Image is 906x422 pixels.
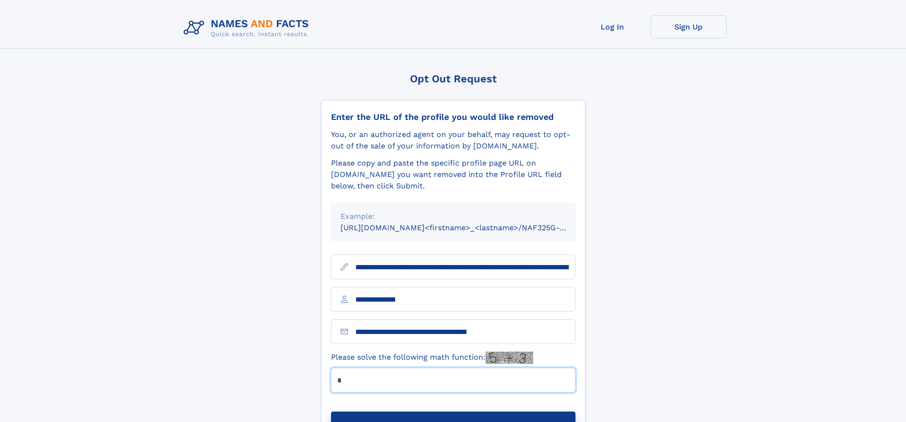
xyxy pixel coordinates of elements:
[341,223,594,232] small: [URL][DOMAIN_NAME]<firstname>_<lastname>/NAF325G-xxxxxxxx
[651,15,727,39] a: Sign Up
[321,73,585,85] div: Opt Out Request
[341,211,566,222] div: Example:
[331,352,533,364] label: Please solve the following math function:
[331,157,575,192] div: Please copy and paste the specific profile page URL on [DOMAIN_NAME] you want removed into the Pr...
[331,129,575,152] div: You, or an authorized agent on your behalf, may request to opt-out of the sale of your informatio...
[331,112,575,122] div: Enter the URL of the profile you would like removed
[180,15,317,41] img: Logo Names and Facts
[575,15,651,39] a: Log In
